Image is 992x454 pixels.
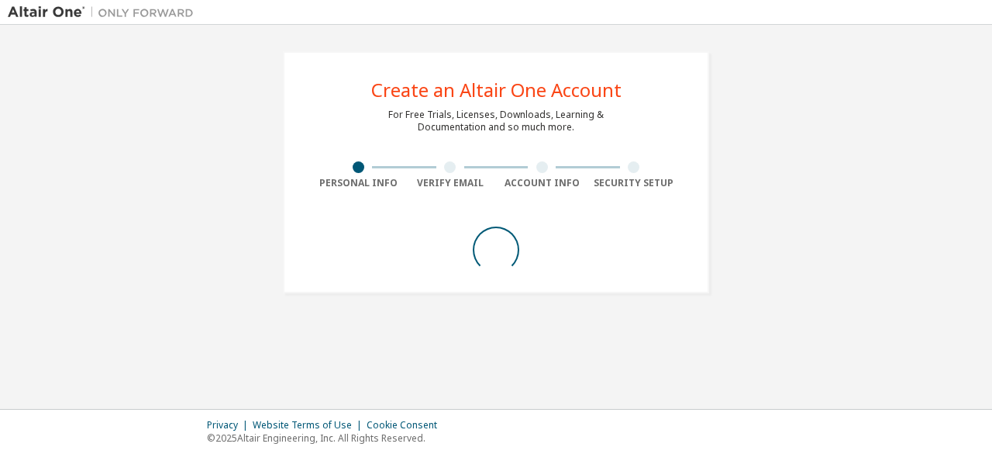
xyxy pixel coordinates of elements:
div: Verify Email [405,177,497,189]
img: Altair One [8,5,201,20]
div: Privacy [207,419,253,431]
div: Security Setup [588,177,680,189]
div: Create an Altair One Account [371,81,622,99]
div: Personal Info [312,177,405,189]
div: Website Terms of Use [253,419,367,431]
div: For Free Trials, Licenses, Downloads, Learning & Documentation and so much more. [388,109,604,133]
div: Cookie Consent [367,419,446,431]
div: Account Info [496,177,588,189]
p: © 2025 Altair Engineering, Inc. All Rights Reserved. [207,431,446,445]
